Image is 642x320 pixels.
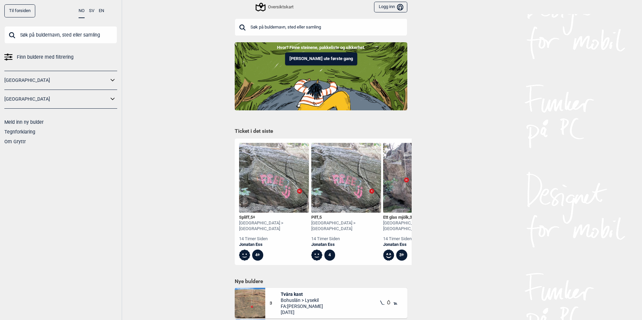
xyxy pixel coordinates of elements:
[311,236,381,242] div: 14 timer siden
[252,250,263,261] div: 4+
[311,242,381,248] a: Jonatan Ess
[239,242,309,248] a: Jonatan Ess
[4,26,117,44] input: Søk på buldernavn, sted eller samling
[270,301,281,306] span: 3
[285,52,357,65] button: [PERSON_NAME] ute første gang
[281,297,323,303] span: Bohuslän > Lysekil
[99,4,104,17] button: EN
[235,288,407,318] div: Tvara kast3Tvära kastBohuslän > LysekilFA:[PERSON_NAME][DATE]
[235,128,407,135] h1: Ticket i det siste
[383,236,453,242] div: 14 timer siden
[239,143,309,213] img: Spliff
[4,75,108,85] a: [GEOGRAPHIC_DATA]
[257,3,293,11] div: Oversiktskart
[4,52,117,62] a: Finn buldere med filtrering
[4,4,35,17] a: Til forsiden
[324,250,335,261] div: 4
[383,220,453,232] div: [GEOGRAPHIC_DATA] > [GEOGRAPHIC_DATA]
[4,129,35,135] a: Tegnforklaring
[235,42,407,110] img: Indoor to outdoor
[4,94,108,104] a: [GEOGRAPHIC_DATA]
[281,291,323,297] span: Tvära kast
[319,215,322,220] span: 5
[311,220,381,232] div: [GEOGRAPHIC_DATA] > [GEOGRAPHIC_DATA]
[311,143,381,213] img: Piff
[79,4,85,18] button: NO
[250,215,255,220] span: 5+
[311,215,381,220] div: Piff ,
[4,119,44,125] a: Meld inn ny bulder
[235,288,265,318] img: Tvara kast
[235,278,407,285] h1: Nye buldere
[235,18,407,36] input: Søk på buldernavn, sted eller samling
[89,4,94,17] button: SV
[374,2,407,13] button: Logg inn
[383,143,453,213] img: Ett glas mjolk
[383,215,453,220] div: Ett glas mjölk ,
[281,309,323,315] span: [DATE]
[281,303,323,309] span: FA: [PERSON_NAME]
[396,250,407,261] div: 3+
[239,220,309,232] div: [GEOGRAPHIC_DATA] > [GEOGRAPHIC_DATA]
[239,236,309,242] div: 14 timer siden
[383,242,453,248] a: Jonatan Ess
[4,139,26,144] a: Om Gryttr
[239,215,309,220] div: Spliff ,
[17,52,74,62] span: Finn buldere med filtrering
[410,215,414,220] span: 3+
[5,44,637,51] p: Hvor? Finne steinene, pakkeliste og sikkerhet.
